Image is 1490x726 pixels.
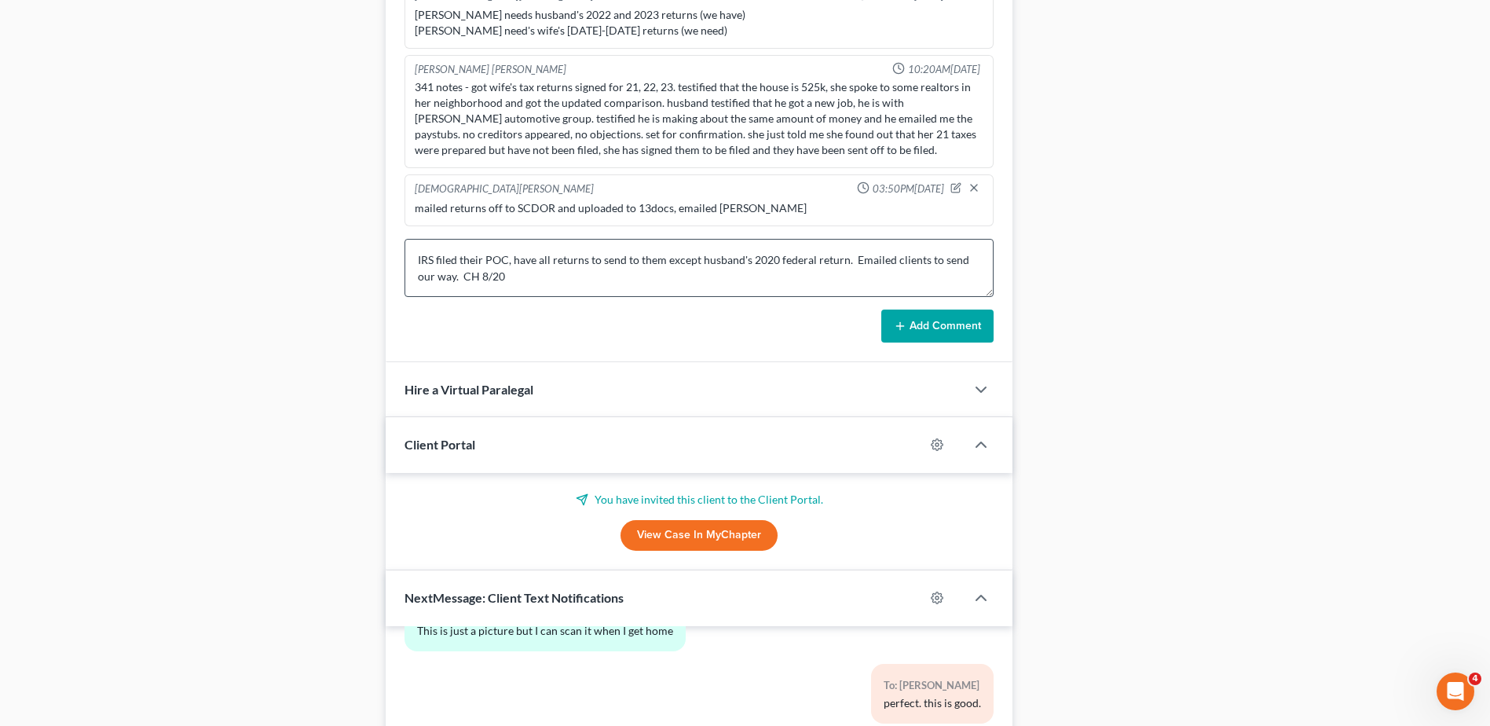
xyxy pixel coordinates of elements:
div: [PERSON_NAME] [PERSON_NAME] [415,62,566,77]
div: 341 notes - got wife's tax returns signed for 21, 22, 23. testified that the house is 525k, she s... [415,79,983,158]
span: Hire a Virtual Paralegal [405,382,533,397]
span: 10:20AM[DATE] [908,62,980,77]
button: Add Comment [881,310,994,343]
div: perfect. this is good. [884,695,981,711]
div: [DEMOGRAPHIC_DATA][PERSON_NAME] [415,181,594,197]
span: NextMessage: Client Text Notifications [405,590,624,605]
iframe: Intercom live chat [1437,673,1474,710]
span: 03:50PM[DATE] [873,181,944,196]
div: To: [PERSON_NAME] [884,676,981,695]
div: This is just a picture but I can scan it when I get home [417,623,673,639]
p: You have invited this client to the Client Portal. [405,492,994,508]
span: 4 [1469,673,1481,685]
span: Client Portal [405,437,475,452]
a: View Case in MyChapter [621,520,778,552]
div: [PERSON_NAME] needs husband's 2022 and 2023 returns (we have) [PERSON_NAME] need's wife's [DATE]-... [415,7,983,38]
div: mailed returns off to SCDOR and uploaded to 13docs, emailed [PERSON_NAME] [415,200,983,216]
